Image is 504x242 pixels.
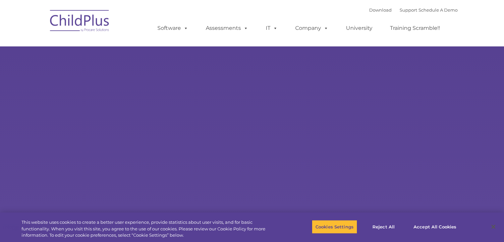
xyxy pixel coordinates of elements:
a: University [339,22,379,35]
font: | [369,7,458,13]
button: Cookies Settings [312,220,357,234]
a: Schedule A Demo [419,7,458,13]
button: Accept All Cookies [410,220,460,234]
img: ChildPlus by Procare Solutions [47,5,113,38]
a: Support [400,7,417,13]
div: This website uses cookies to create a better user experience, provide statistics about user visit... [22,219,277,239]
a: Company [289,22,335,35]
a: Assessments [199,22,255,35]
button: Close [486,219,501,234]
a: Software [151,22,195,35]
button: Reject All [363,220,404,234]
a: Training Scramble!! [383,22,447,35]
a: IT [259,22,284,35]
a: Download [369,7,392,13]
